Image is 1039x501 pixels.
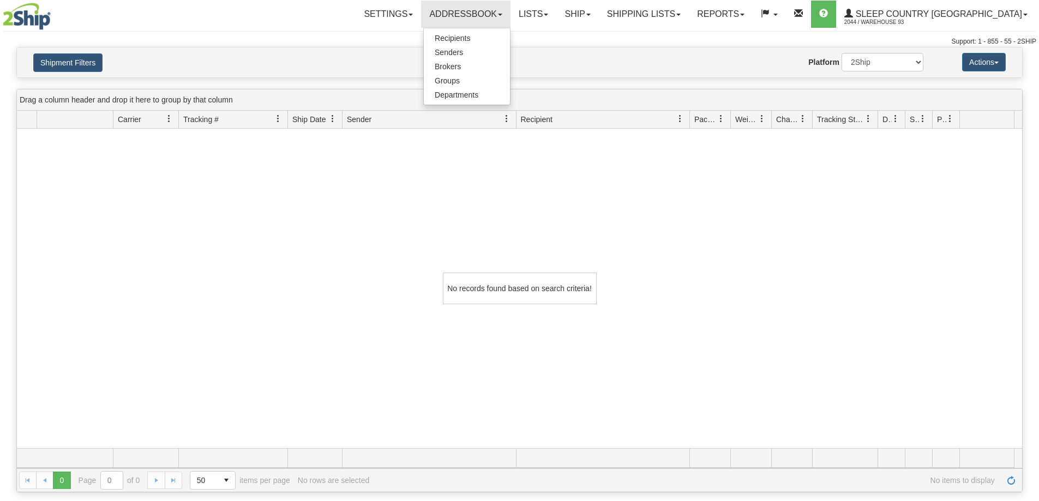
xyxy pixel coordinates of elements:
[269,110,287,128] a: Tracking # filter column settings
[435,76,460,85] span: Groups
[859,110,878,128] a: Tracking Status filter column settings
[3,3,51,30] img: logo2044.jpg
[424,45,510,59] a: Senders
[435,48,463,57] span: Senders
[689,1,753,28] a: Reports
[424,59,510,74] a: Brokers
[118,114,141,125] span: Carrier
[941,110,959,128] a: Pickup Status filter column settings
[79,471,140,490] span: Page of 0
[556,1,598,28] a: Ship
[808,57,839,68] label: Platform
[937,114,946,125] span: Pickup Status
[298,476,370,485] div: No rows are selected
[323,110,342,128] a: Ship Date filter column settings
[160,110,178,128] a: Carrier filter column settings
[776,114,799,125] span: Charge
[17,89,1022,111] div: grid grouping header
[424,74,510,88] a: Groups
[197,475,211,486] span: 50
[712,110,730,128] a: Packages filter column settings
[356,1,421,28] a: Settings
[794,110,812,128] a: Charge filter column settings
[53,472,70,489] span: Page 0
[1014,195,1038,306] iframe: chat widget
[218,472,235,489] span: select
[886,110,905,128] a: Delivery Status filter column settings
[183,114,219,125] span: Tracking #
[853,9,1022,19] span: Sleep Country [GEOGRAPHIC_DATA]
[1002,472,1020,489] a: Refresh
[914,110,932,128] a: Shipment Issues filter column settings
[910,114,919,125] span: Shipment Issues
[424,88,510,102] a: Departments
[817,114,864,125] span: Tracking Status
[521,114,552,125] span: Recipient
[443,273,597,304] div: No records found based on search criteria!
[694,114,717,125] span: Packages
[421,1,511,28] a: Addressbook
[735,114,758,125] span: Weight
[435,34,470,43] span: Recipients
[599,1,689,28] a: Shipping lists
[671,110,689,128] a: Recipient filter column settings
[292,114,326,125] span: Ship Date
[377,476,995,485] span: No items to display
[190,471,290,490] span: items per page
[347,114,371,125] span: Sender
[753,110,771,128] a: Weight filter column settings
[435,90,478,99] span: Departments
[962,53,1006,71] button: Actions
[3,37,1036,46] div: Support: 1 - 855 - 55 - 2SHIP
[424,31,510,45] a: Recipients
[882,114,892,125] span: Delivery Status
[497,110,516,128] a: Sender filter column settings
[511,1,556,28] a: Lists
[836,1,1036,28] a: Sleep Country [GEOGRAPHIC_DATA] 2044 / Warehouse 93
[844,17,926,28] span: 2044 / Warehouse 93
[190,471,236,490] span: Page sizes drop down
[435,62,461,71] span: Brokers
[33,53,103,72] button: Shipment Filters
